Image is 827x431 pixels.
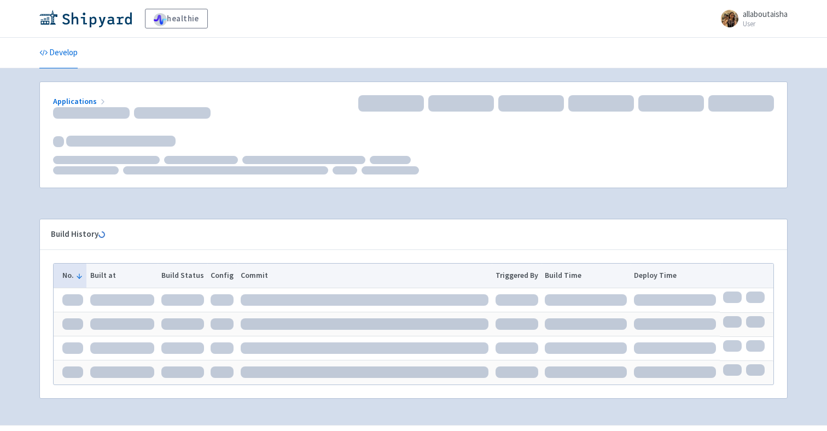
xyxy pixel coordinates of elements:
[86,264,158,288] th: Built at
[743,20,788,27] small: User
[39,10,132,27] img: Shipyard logo
[631,264,720,288] th: Deploy Time
[207,264,237,288] th: Config
[145,9,208,28] a: healthie
[53,96,107,106] a: Applications
[714,10,788,27] a: allaboutaisha User
[237,264,492,288] th: Commit
[51,228,759,241] div: Build History
[158,264,207,288] th: Build Status
[62,270,83,281] button: No.
[743,9,788,19] span: allaboutaisha
[541,264,631,288] th: Build Time
[492,264,541,288] th: Triggered By
[39,38,78,68] a: Develop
